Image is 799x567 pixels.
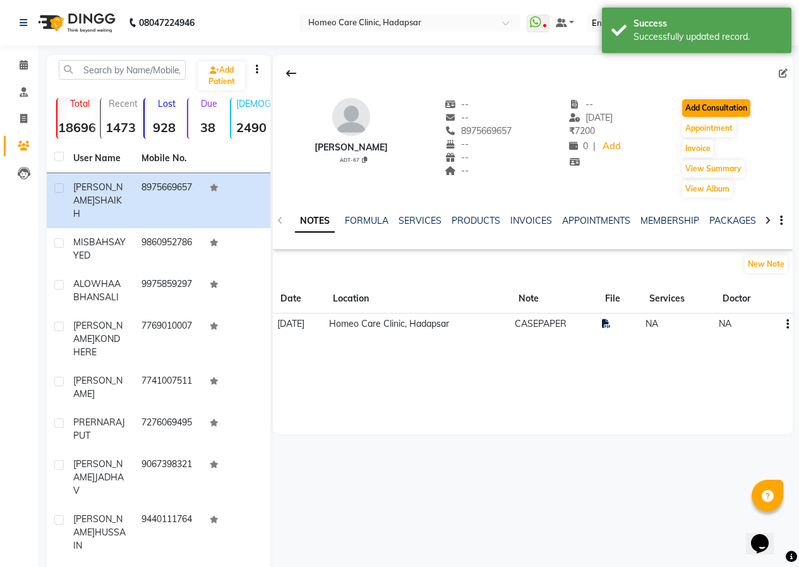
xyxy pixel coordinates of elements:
[646,318,658,329] span: NA
[682,180,733,198] button: View Album
[63,98,97,109] p: Total
[640,215,699,226] a: MEMBERSHIP
[593,140,596,153] span: |
[510,215,552,226] a: INVOICES
[32,5,119,40] img: logo
[445,138,469,150] span: --
[746,516,786,554] iframe: chat widget
[106,98,141,109] p: Recent
[715,284,778,314] th: Doctor
[134,312,202,367] td: 7769010007
[73,236,109,248] span: MISBAH
[231,119,271,135] strong: 2490
[273,284,325,314] th: Date
[134,270,202,312] td: 9975859297
[134,505,202,560] td: 9440111764
[345,215,388,226] a: FORMULA
[642,284,715,314] th: Services
[73,527,126,551] span: HUSSAIN
[277,318,304,329] span: [DATE]
[134,228,202,270] td: 9860952786
[73,181,123,206] span: [PERSON_NAME]
[73,333,120,358] span: KONDHERE
[445,165,469,176] span: --
[325,314,511,335] td: Homeo Care Clinic, Hadapsar
[445,112,469,123] span: --
[452,215,500,226] a: PRODUCTS
[73,472,124,496] span: JADHAV
[445,99,469,110] span: --
[73,513,123,538] span: [PERSON_NAME]
[150,98,184,109] p: Lost
[709,215,756,226] a: PACKAGES
[73,375,123,399] span: [PERSON_NAME]
[682,99,750,117] button: Add Consultation
[569,99,593,110] span: --
[59,60,186,80] input: Search by Name/Mobile/Email/Code
[66,144,134,173] th: User Name
[598,284,642,314] th: File
[73,195,122,219] span: SHAIKH
[191,98,228,109] p: Due
[73,278,121,290] span: ALOWHAA
[569,112,613,123] span: [DATE]
[569,140,588,152] span: 0
[569,125,575,137] span: ₹
[682,119,736,137] button: Appointment
[562,215,630,226] a: APPOINTMENTS
[445,152,469,163] span: --
[320,155,388,164] div: ADT-67
[315,141,388,154] div: [PERSON_NAME]
[511,284,598,314] th: Note
[134,144,202,173] th: Mobile No.
[278,61,304,85] div: Back to Client
[139,5,195,40] b: 08047224946
[188,119,228,135] strong: 38
[134,450,202,505] td: 9067398321
[73,458,123,483] span: [PERSON_NAME]
[601,138,623,155] a: Add
[745,255,788,273] button: New Note
[57,119,97,135] strong: 18696
[236,98,271,109] p: [DEMOGRAPHIC_DATA]
[101,119,141,135] strong: 1473
[134,408,202,450] td: 7276069495
[134,367,202,408] td: 7741007511
[634,30,782,44] div: Successfully updated record.
[445,125,512,137] span: 8975669657
[325,284,511,314] th: Location
[682,160,745,178] button: View Summary
[198,61,245,90] a: Add Patient
[719,318,731,329] span: NA
[134,173,202,228] td: 8975669657
[73,291,119,303] span: BHANSALI
[73,417,109,428] span: PRERNA
[399,215,442,226] a: SERVICES
[634,17,782,30] div: Success
[73,320,123,344] span: [PERSON_NAME]
[145,119,184,135] strong: 928
[682,140,714,157] button: Invoice
[332,98,370,136] img: avatar
[569,125,595,137] span: 7200
[511,314,598,335] td: CASEPAPER
[295,210,335,233] a: NOTES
